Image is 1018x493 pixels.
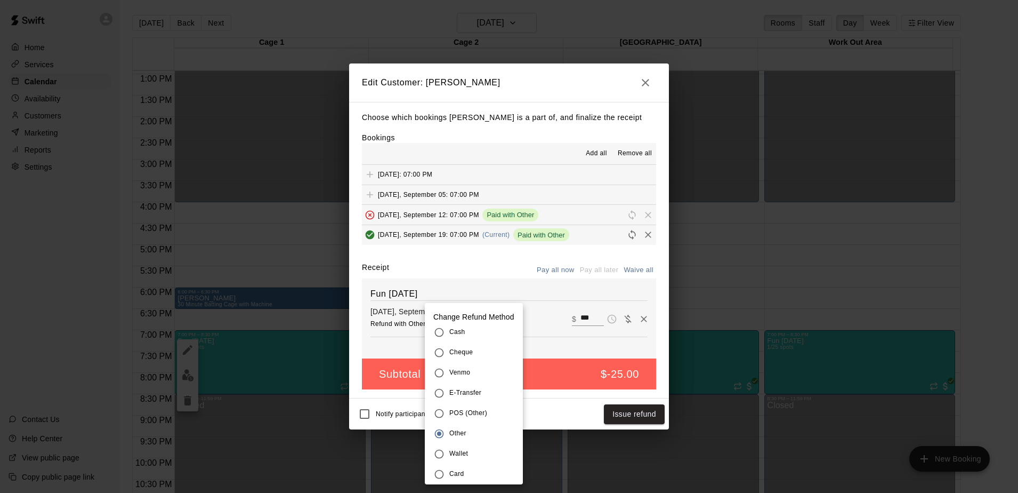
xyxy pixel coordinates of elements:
[425,303,523,322] p: Change Refund Method
[449,368,470,378] span: Venmo
[449,327,465,338] span: Cash
[449,428,466,439] span: Other
[449,408,487,419] span: POS (Other)
[449,469,464,480] span: Card
[449,347,473,358] span: Cheque
[449,449,468,459] span: Wallet
[449,388,481,399] span: E-Transfer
